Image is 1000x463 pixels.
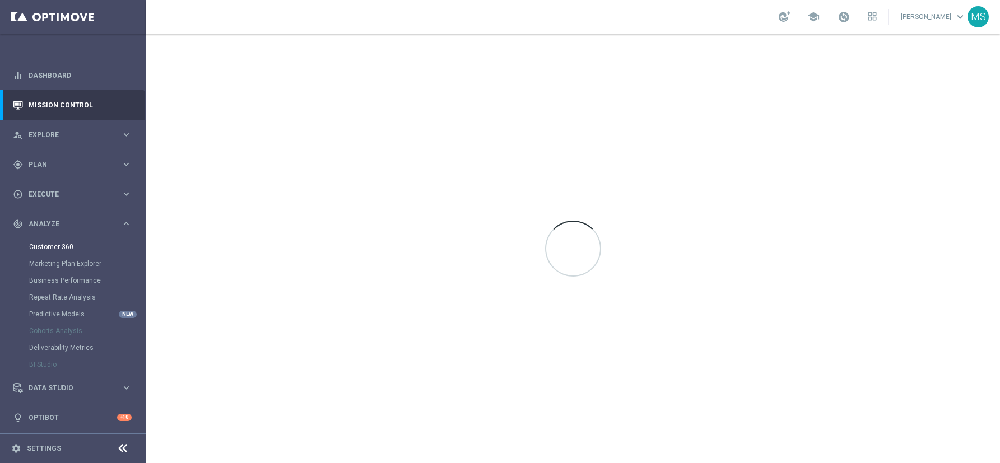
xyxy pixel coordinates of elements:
i: keyboard_arrow_right [121,218,132,229]
a: Customer 360 [29,242,117,251]
div: Explore [13,130,121,140]
div: Mission Control [13,90,132,120]
div: Plan [13,160,121,170]
button: equalizer Dashboard [12,71,132,80]
i: settings [11,443,21,453]
div: Marketing Plan Explorer [29,255,145,272]
div: MS [968,6,989,27]
a: Optibot [29,403,117,432]
div: Business Performance [29,272,145,289]
a: [PERSON_NAME]keyboard_arrow_down [900,8,968,25]
i: keyboard_arrow_right [121,189,132,199]
div: Analyze [13,219,121,229]
span: school [807,11,820,23]
a: Repeat Rate Analysis [29,293,117,302]
span: keyboard_arrow_down [954,11,966,23]
div: +10 [117,414,132,421]
div: Deliverability Metrics [29,339,145,356]
i: lightbulb [13,413,23,423]
div: Dashboard [13,60,132,90]
i: play_circle_outline [13,189,23,199]
a: Dashboard [29,60,132,90]
div: Predictive Models [29,306,145,322]
button: Data Studio keyboard_arrow_right [12,384,132,392]
span: Execute [29,191,121,198]
a: Mission Control [29,90,132,120]
div: Data Studio [13,383,121,393]
span: Data Studio [29,385,121,391]
div: Cohorts Analysis [29,322,145,339]
span: Plan [29,161,121,168]
span: Explore [29,132,121,138]
div: NEW [119,311,137,318]
button: Mission Control [12,101,132,110]
div: BI Studio [29,356,145,373]
button: person_search Explore keyboard_arrow_right [12,130,132,139]
div: Customer 360 [29,238,145,255]
div: Execute [13,189,121,199]
button: gps_fixed Plan keyboard_arrow_right [12,160,132,169]
i: keyboard_arrow_right [121,159,132,170]
i: equalizer [13,71,23,81]
a: Settings [27,445,61,452]
a: Business Performance [29,276,117,285]
i: track_changes [13,219,23,229]
button: play_circle_outline Execute keyboard_arrow_right [12,190,132,199]
i: gps_fixed [13,160,23,170]
a: Marketing Plan Explorer [29,259,117,268]
button: track_changes Analyze keyboard_arrow_right [12,219,132,228]
a: Deliverability Metrics [29,343,117,352]
div: Repeat Rate Analysis [29,289,145,306]
i: keyboard_arrow_right [121,129,132,140]
button: lightbulb Optibot +10 [12,413,132,422]
i: person_search [13,130,23,140]
div: Optibot [13,403,132,432]
span: Analyze [29,221,121,227]
i: keyboard_arrow_right [121,382,132,393]
a: Predictive Models [29,310,117,319]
